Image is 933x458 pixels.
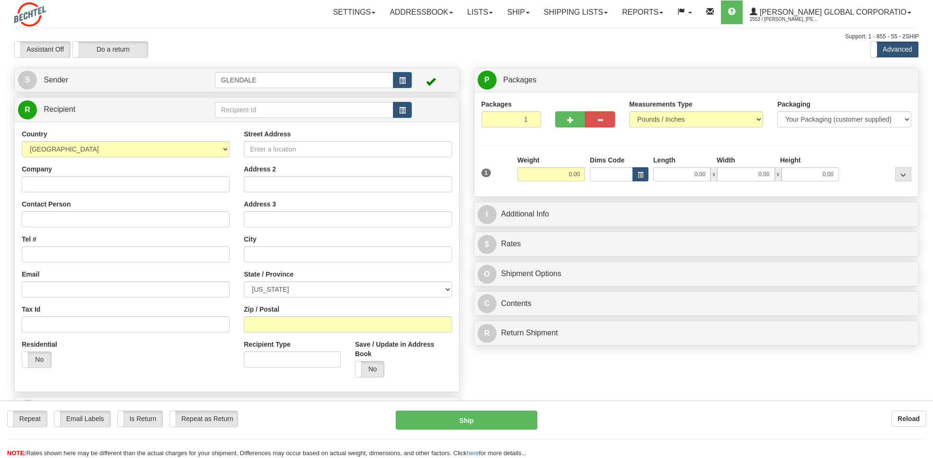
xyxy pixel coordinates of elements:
label: Advanced [871,42,918,57]
button: Ship [396,411,537,430]
span: P [478,71,497,90]
a: Addressbook [382,0,460,24]
a: IAdditional Info [478,205,915,224]
a: Reports [615,0,670,24]
a: here [467,449,479,457]
label: Address 2 [244,164,276,174]
a: $Rates [478,234,915,254]
div: Support: 1 - 855 - 55 - 2SHIP [14,33,919,41]
label: Street Address [244,129,291,139]
span: NOTE: [7,449,26,457]
span: x [711,167,717,181]
label: Country [22,129,47,139]
label: Length [653,155,675,165]
span: 2553 / [PERSON_NAME], [PERSON_NAME] [750,15,821,24]
label: Weight [517,155,539,165]
span: I [478,205,497,224]
div: ... [895,167,911,181]
span: [PERSON_NAME] Global Corporatio [757,8,906,16]
span: R [478,324,497,343]
label: Height [780,155,801,165]
label: Dims Code [590,155,624,165]
a: S Sender [18,71,215,90]
span: Packages [503,76,536,84]
span: @ [18,400,37,419]
a: @ eAlerts [18,400,456,419]
label: Zip / Postal [244,305,279,314]
span: C [478,294,497,313]
label: Save / Update in Address Book [355,340,452,359]
input: Recipient Id [215,102,393,118]
a: P Packages [478,71,915,90]
a: Ship [500,0,536,24]
span: O [478,265,497,284]
label: Repeat [8,411,47,426]
a: [PERSON_NAME] Global Corporatio 2553 / [PERSON_NAME], [PERSON_NAME] [743,0,918,24]
span: R [18,100,37,119]
span: Recipient [44,105,75,113]
label: Tel # [22,234,36,244]
a: Lists [460,0,500,24]
span: $ [478,235,497,254]
img: logo2553.jpg [14,2,46,27]
button: Reload [891,411,926,427]
label: Is Return [118,411,163,426]
input: Sender Id [215,72,393,88]
span: Sender [44,76,68,84]
label: Residential [22,340,57,349]
span: S [18,71,37,90]
label: Email [22,269,39,279]
span: x [775,167,782,181]
label: Address 3 [244,199,276,209]
label: Do a return [73,42,148,57]
label: No [355,361,384,377]
a: OShipment Options [478,264,915,284]
label: Tax Id [22,305,40,314]
label: City [244,234,256,244]
b: Reload [897,415,920,422]
label: Company [22,164,52,174]
label: Measurements Type [629,99,693,109]
iframe: chat widget [911,180,932,277]
input: Enter a location [244,141,452,157]
a: CContents [478,294,915,314]
a: R Recipient [18,100,193,119]
label: Contact Person [22,199,71,209]
a: RReturn Shipment [478,323,915,343]
label: Email Labels [54,411,110,426]
a: Settings [326,0,382,24]
label: No [22,352,51,367]
a: Shipping lists [537,0,615,24]
label: Packaging [777,99,810,109]
label: Assistant Off [15,42,70,57]
label: Repeat as Return [170,411,238,426]
label: Packages [481,99,512,109]
label: Width [717,155,735,165]
span: 1 [481,169,491,177]
label: Recipient Type [244,340,291,349]
label: State / Province [244,269,293,279]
